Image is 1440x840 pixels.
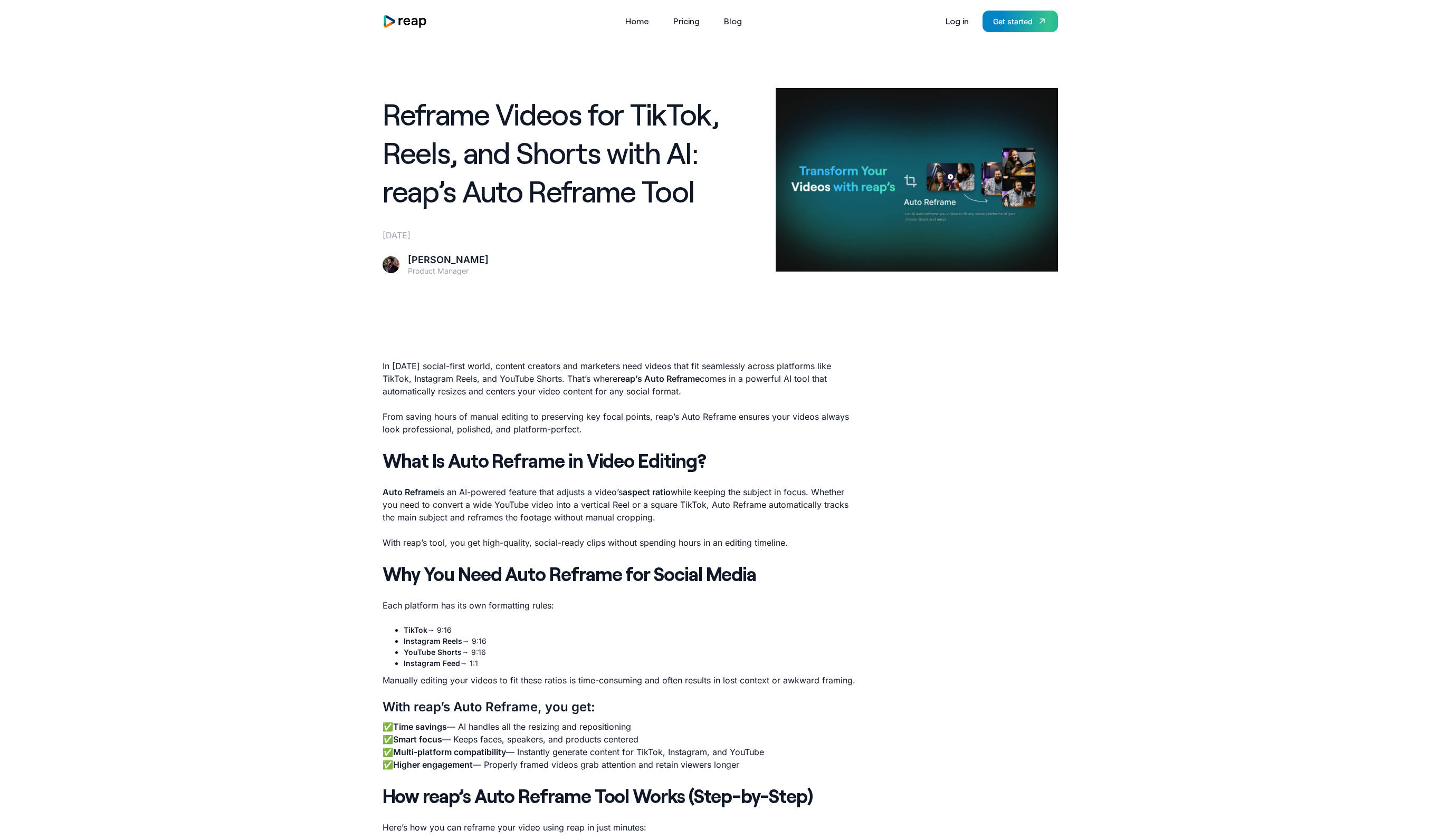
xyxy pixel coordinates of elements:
[383,487,438,497] strong: Auto Reframe
[393,721,447,732] strong: Time savings
[404,648,462,656] strong: YouTube Shorts
[404,635,860,646] li: → 9:16
[383,410,860,436] p: From saving hours of manual editing to preserving key focal points, reap’s Auto Reframe ensures y...
[383,14,428,28] img: reap logo
[983,11,1058,32] a: Get started
[383,449,706,471] strong: What Is Auto Reframe in Video Editing?
[668,13,705,30] a: Pricing
[393,759,473,770] strong: Higher engagement
[383,674,860,687] p: Manually editing your videos to fit these ratios is time-consuming and often results in lost cont...
[404,659,460,668] strong: Instagram Feed
[940,13,974,30] a: Log in
[719,13,747,30] a: Blog
[383,229,763,242] div: [DATE]
[383,784,813,807] strong: How reap’s Auto Reframe Tool Works (Step-by-Step)
[617,373,700,384] strong: reap’s Auto Reframe
[383,562,757,585] strong: Why You Need Auto Reframe for Social Media
[383,720,860,771] p: ✅ — AI handles all the resizing and repositioning ✅ — Keeps faces, speakers, and products centere...
[404,646,860,658] li: → 9:16
[408,254,489,266] div: [PERSON_NAME]
[404,624,860,635] li: → 9:16
[383,699,595,715] strong: With reap’s Auto Reframe, you get:
[408,266,489,276] div: Product Manager
[404,625,427,634] strong: TikTok
[383,536,860,549] p: With reap’s tool, you get high-quality, social-ready clips without spending hours in an editing t...
[383,14,428,28] a: home
[383,821,860,834] p: Here’s how you can reframe your video using reap in just minutes:
[404,658,860,669] li: → 1:1
[383,486,860,524] p: is an AI-powered feature that adjusts a video’s while keeping the subject in focus. Whether you n...
[623,487,671,497] strong: aspect ratio
[993,16,1033,27] div: Get started
[383,95,763,210] h1: Reframe Videos for TikTok, Reels, and Shorts with AI: reap’s Auto Reframe Tool
[393,734,442,745] strong: Smart focus
[393,747,506,757] strong: Multi-platform compatibility
[383,360,860,398] p: In [DATE] social-first world, content creators and marketers need videos that fit seamlessly acro...
[404,636,462,645] strong: Instagram Reels
[620,13,654,30] a: Home
[383,599,860,612] p: Each platform has its own formatting rules:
